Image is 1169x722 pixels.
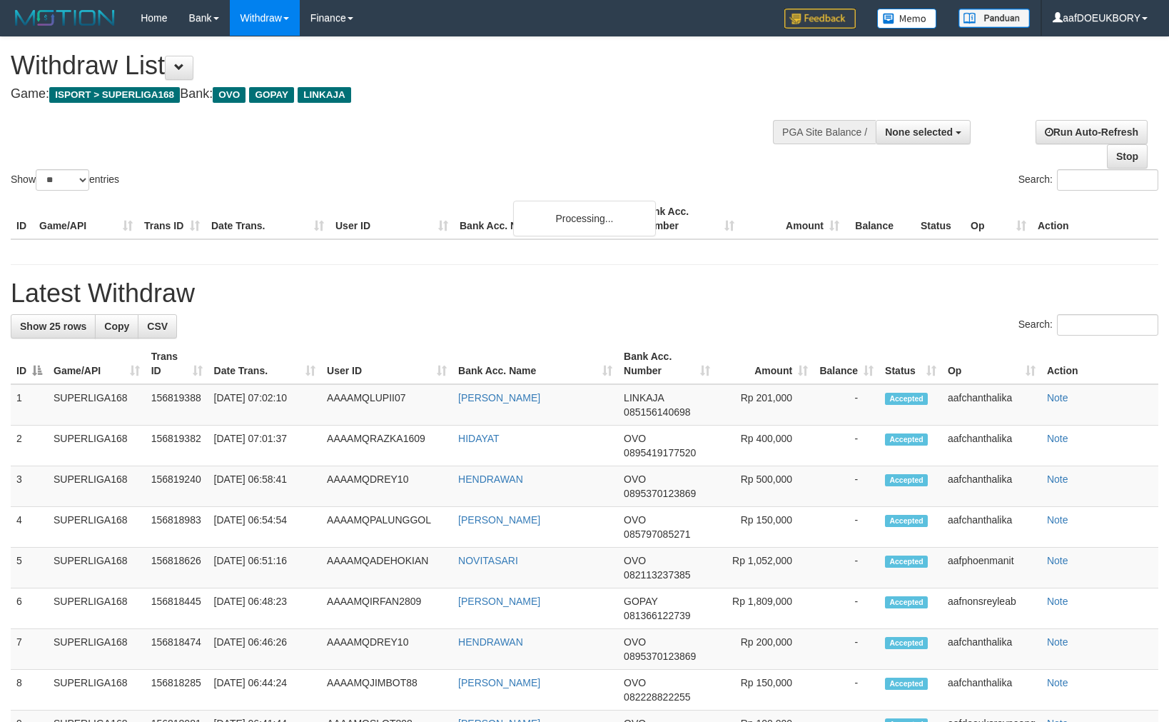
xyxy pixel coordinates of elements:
[458,677,540,688] a: [PERSON_NAME]
[885,637,928,649] span: Accepted
[624,473,646,485] span: OVO
[298,87,351,103] span: LINKAJA
[48,588,146,629] td: SUPERLIGA168
[624,569,690,581] span: Copy 082113237385 to clipboard
[11,7,119,29] img: MOTION_logo.png
[740,199,845,239] th: Amount
[208,507,321,548] td: [DATE] 06:54:54
[885,678,928,690] span: Accepted
[877,9,937,29] img: Button%20Memo.svg
[146,588,208,629] td: 156818445
[321,670,452,711] td: AAAAMQJIMBOT88
[716,344,814,384] th: Amount: activate to sort column ascending
[208,629,321,670] td: [DATE] 06:46:26
[624,392,664,403] span: LINKAJA
[321,344,452,384] th: User ID: activate to sort column ascending
[624,555,646,566] span: OVO
[814,466,879,507] td: -
[458,636,523,648] a: HENDRAWAN
[716,629,814,670] td: Rp 200,000
[452,344,618,384] th: Bank Acc. Name: activate to sort column ascending
[330,199,454,239] th: User ID
[942,629,1041,670] td: aafchanthalika
[1032,199,1158,239] th: Action
[11,588,48,629] td: 6
[48,548,146,588] td: SUPERLIGA168
[635,199,740,239] th: Bank Acc. Number
[213,87,246,103] span: OVO
[146,670,208,711] td: 156818285
[146,629,208,670] td: 156818474
[942,548,1041,588] td: aafphoenmanit
[814,507,879,548] td: -
[942,507,1041,548] td: aafchanthalika
[208,426,321,466] td: [DATE] 07:01:37
[48,507,146,548] td: SUPERLIGA168
[1041,344,1158,384] th: Action
[11,670,48,711] td: 8
[48,426,146,466] td: SUPERLIGA168
[716,548,814,588] td: Rp 1,052,000
[716,670,814,711] td: Rp 150,000
[11,629,48,670] td: 7
[104,321,129,332] span: Copy
[48,670,146,711] td: SUPERLIGA168
[814,344,879,384] th: Balance: activate to sort column ascending
[11,51,765,80] h1: Withdraw List
[321,588,452,629] td: AAAAMQIRFAN2809
[206,199,330,239] th: Date Trans.
[146,384,208,426] td: 156819388
[208,466,321,507] td: [DATE] 06:58:41
[716,384,814,426] td: Rp 201,000
[773,120,876,144] div: PGA Site Balance /
[138,314,177,339] a: CSV
[48,344,146,384] th: Game/API: activate to sort column ascending
[146,426,208,466] td: 156819382
[321,466,452,507] td: AAAAMQDREY10
[208,548,321,588] td: [DATE] 06:51:16
[95,314,138,339] a: Copy
[885,474,928,486] span: Accepted
[965,199,1032,239] th: Op
[624,488,696,499] span: Copy 0895370123869 to clipboard
[146,344,208,384] th: Trans ID: activate to sort column ascending
[321,548,452,588] td: AAAAMQADEHOKIAN
[321,629,452,670] td: AAAAMQDREY10
[11,507,48,548] td: 4
[48,466,146,507] td: SUPERLIGA168
[11,199,34,239] th: ID
[716,507,814,548] td: Rp 150,000
[915,199,965,239] th: Status
[208,384,321,426] td: [DATE] 07:02:10
[208,670,321,711] td: [DATE] 06:44:24
[624,691,690,703] span: Copy 082228822255 to clipboard
[208,588,321,629] td: [DATE] 06:48:23
[1047,433,1068,444] a: Note
[458,392,540,403] a: [PERSON_NAME]
[146,466,208,507] td: 156819240
[624,514,646,526] span: OVO
[48,384,146,426] td: SUPERLIGA168
[11,548,48,588] td: 5
[49,87,180,103] span: ISPORT > SUPERLIGA168
[624,651,696,662] span: Copy 0895370123869 to clipboard
[624,447,696,458] span: Copy 0895419177520 to clipboard
[11,344,48,384] th: ID: activate to sort column descending
[1047,596,1068,607] a: Note
[814,670,879,711] td: -
[249,87,294,103] span: GOPAY
[458,514,540,526] a: [PERSON_NAME]
[458,433,500,444] a: HIDAYAT
[458,555,518,566] a: NOVITASARI
[513,201,656,236] div: Processing...
[942,384,1041,426] td: aafchanthalika
[876,120,971,144] button: None selected
[1047,514,1068,526] a: Note
[1018,314,1158,336] label: Search:
[11,314,96,339] a: Show 25 rows
[885,393,928,405] span: Accepted
[147,321,168,332] span: CSV
[1018,169,1158,191] label: Search:
[885,556,928,568] span: Accepted
[716,588,814,629] td: Rp 1,809,000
